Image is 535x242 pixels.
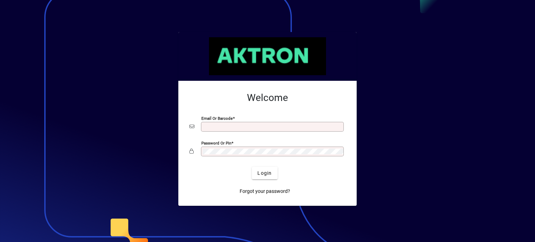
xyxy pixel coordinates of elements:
[252,167,277,179] button: Login
[189,92,346,104] h2: Welcome
[201,116,233,121] mat-label: Email or Barcode
[257,170,272,177] span: Login
[240,188,290,195] span: Forgot your password?
[237,185,293,197] a: Forgot your password?
[201,141,231,146] mat-label: Password or Pin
